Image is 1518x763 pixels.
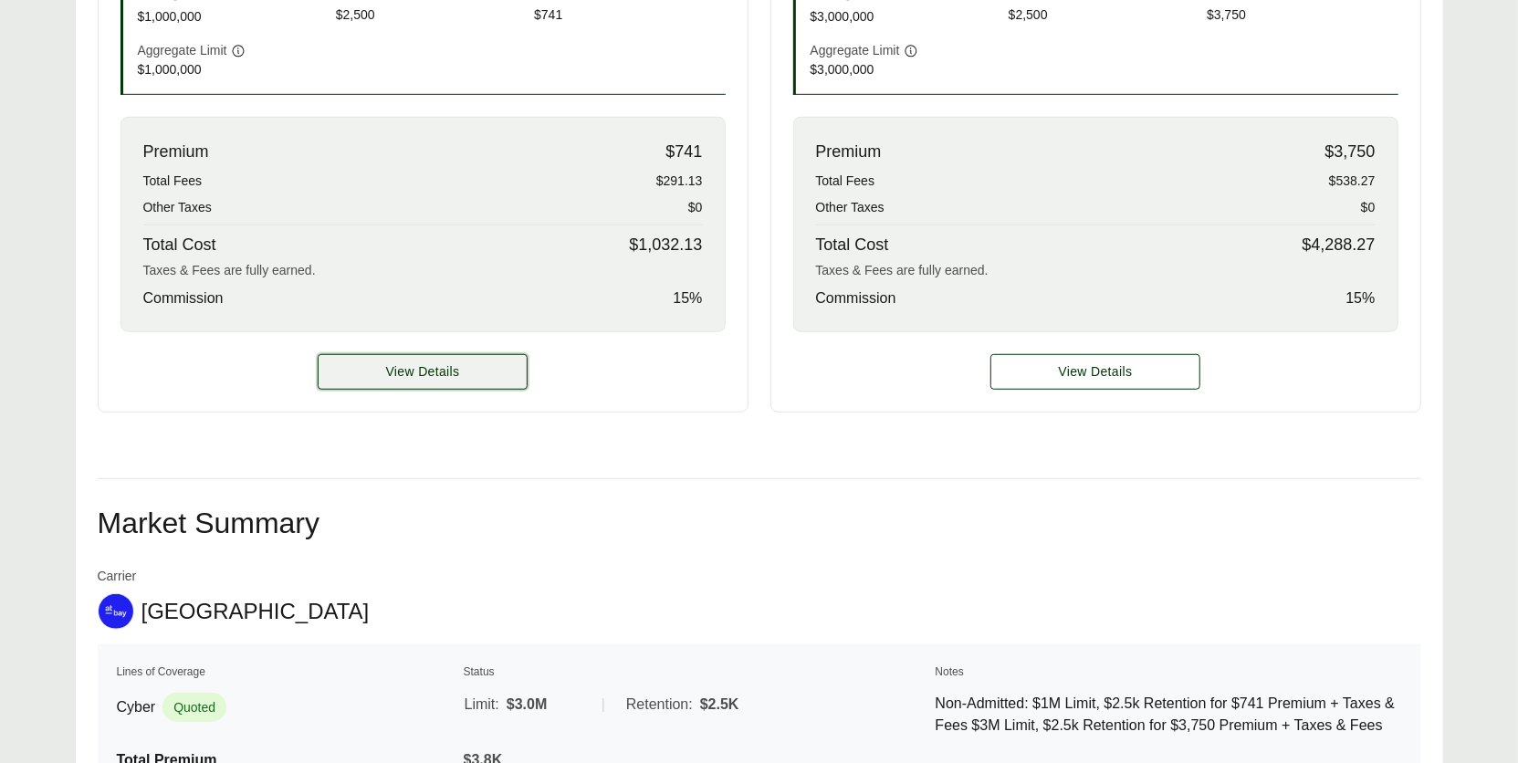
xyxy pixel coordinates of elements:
[665,140,702,164] span: $741
[1207,5,1398,26] span: $3,750
[602,696,605,712] span: |
[99,594,133,629] img: At-Bay
[673,287,702,309] span: 15 %
[626,694,693,716] span: Retention:
[816,287,896,309] span: Commission
[1361,198,1376,217] span: $0
[811,60,1001,79] span: $3,000,000
[629,233,702,257] span: $1,032.13
[700,694,739,716] span: $2.5K
[143,172,203,191] span: Total Fees
[138,41,227,60] span: Aggregate Limit
[138,7,329,26] span: $1,000,000
[990,354,1200,390] a: At-Bay $3M details
[138,60,329,79] span: $1,000,000
[162,693,226,722] span: Quoted
[507,694,547,716] span: $3.0M
[465,694,499,716] span: Limit:
[336,5,527,26] span: $2,500
[386,362,460,381] span: View Details
[116,663,459,681] th: Lines of Coverage
[318,354,528,390] button: View Details
[1302,233,1375,257] span: $4,288.27
[318,354,528,390] a: At-Bay $1M details
[816,261,1376,280] div: Taxes & Fees are fully earned.
[656,172,703,191] span: $291.13
[98,508,1421,538] h2: Market Summary
[1324,140,1375,164] span: $3,750
[935,663,1403,681] th: Notes
[1009,5,1199,26] span: $2,500
[1059,362,1133,381] span: View Details
[936,693,1402,737] p: Non-Admitted: $1M Limit, $2.5k Retention for $741 Premium + Taxes & Fees $3M Limit, $2.5k Retenti...
[143,287,224,309] span: Commission
[816,140,882,164] span: Premium
[811,7,1001,26] span: $3,000,000
[811,41,900,60] span: Aggregate Limit
[990,354,1200,390] button: View Details
[143,140,209,164] span: Premium
[534,5,725,26] span: $741
[463,663,931,681] th: Status
[816,233,889,257] span: Total Cost
[98,567,370,586] span: Carrier
[143,198,212,217] span: Other Taxes
[816,172,875,191] span: Total Fees
[688,198,703,217] span: $0
[143,233,216,257] span: Total Cost
[816,198,885,217] span: Other Taxes
[1329,172,1376,191] span: $538.27
[141,598,370,625] span: [GEOGRAPHIC_DATA]
[1345,287,1375,309] span: 15 %
[117,696,156,718] span: Cyber
[143,261,703,280] div: Taxes & Fees are fully earned.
